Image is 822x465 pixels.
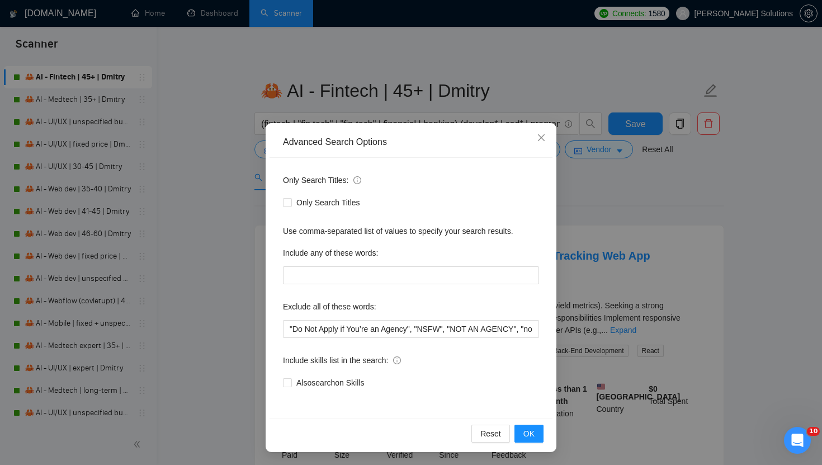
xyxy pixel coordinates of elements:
[283,354,401,367] span: Include skills list in the search:
[784,427,811,454] iframe: Intercom live chat
[292,377,369,389] span: Also search on Skills
[807,427,820,436] span: 10
[480,428,501,440] span: Reset
[283,298,376,316] label: Exclude all of these words:
[292,196,365,209] span: Only Search Titles
[537,133,546,142] span: close
[514,425,544,443] button: OK
[283,136,539,148] div: Advanced Search Options
[523,428,535,440] span: OK
[353,176,361,184] span: info-circle
[393,356,401,364] span: info-circle
[526,123,556,153] button: Close
[283,174,361,186] span: Only Search Titles:
[283,225,539,237] div: Use comma-separated list of values to specify your search results.
[283,244,378,262] label: Include any of these words:
[471,425,510,443] button: Reset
